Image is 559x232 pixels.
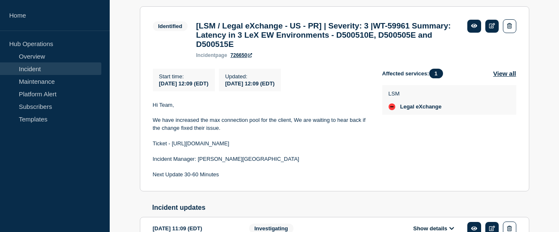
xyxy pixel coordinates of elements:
h3: [LSM / Legal eXchange - US - PR] | Severity: 3 |WT-59961 Summary: Latency in 3 LeX EW Environment... [196,21,459,49]
p: Start time : [159,73,209,80]
button: View all [493,69,516,78]
p: We have increased the max connection pool for the client, We are waiting to hear back if the chan... [153,116,369,132]
p: Next Update 30-60 Minutes [153,171,369,178]
h2: Incident updates [152,204,529,211]
span: Affected services: [382,69,447,78]
p: Incident Manager: [PERSON_NAME][GEOGRAPHIC_DATA] [153,155,369,163]
p: LSM [389,90,442,97]
button: Show details [411,225,457,232]
p: Ticket - [URL][DOMAIN_NAME] [153,140,369,147]
a: 726650 [230,52,252,58]
span: Identified [153,21,188,31]
span: 1 [429,69,443,78]
p: Hi Team, [153,101,369,109]
span: [DATE] 12:09 (EDT) [159,80,209,87]
span: incident [196,52,215,58]
span: Legal eXchange [400,103,442,110]
div: down [389,103,395,110]
p: Updated : [225,73,275,80]
div: [DATE] 12:09 (EDT) [225,80,275,87]
p: page [196,52,227,58]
